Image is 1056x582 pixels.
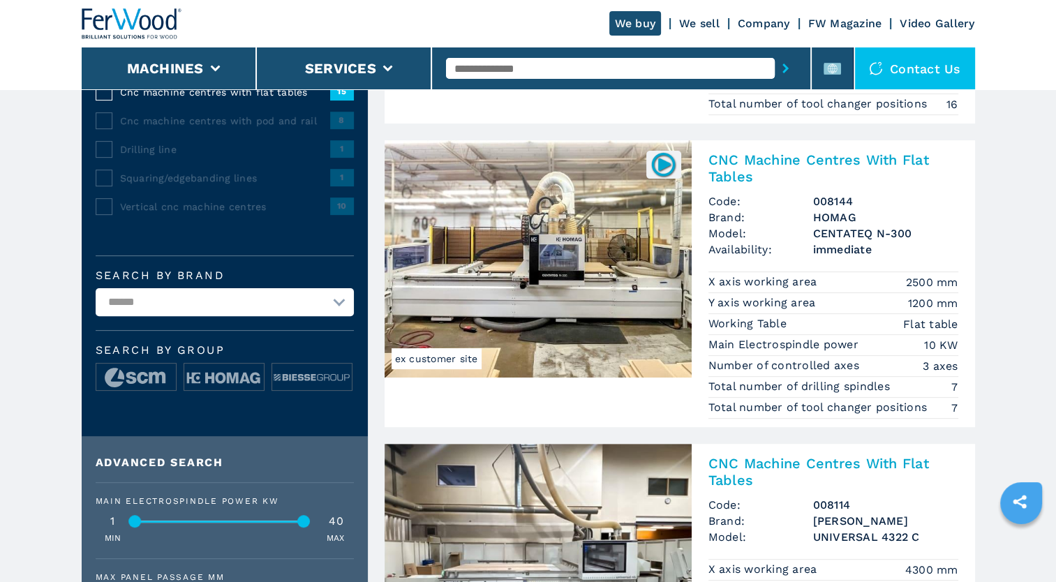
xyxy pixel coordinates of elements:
img: image [184,364,264,391]
h2: CNC Machine Centres With Flat Tables [708,455,958,488]
div: Contact us [855,47,975,89]
span: Search by group [96,345,354,356]
div: Advanced search [96,457,354,468]
div: 40 [319,516,354,527]
span: Squaring/edgebanding lines [120,171,330,185]
span: 10 [330,197,354,214]
span: Code: [708,497,813,513]
p: Total number of tool changer positions [708,96,931,112]
span: ex customer site [392,348,482,369]
span: Vertical cnc machine centres [120,200,330,214]
em: 4300 mm [905,562,958,578]
img: CNC Machine Centres With Flat Tables HOMAG CENTATEQ N-300 [385,140,692,378]
p: X axis working area [708,562,821,577]
a: CNC Machine Centres With Flat Tables HOMAG CENTATEQ N-300ex customer site008144CNC Machine Centre... [385,140,975,427]
h3: [PERSON_NAME] [813,513,958,529]
em: 3 axes [923,358,958,374]
span: 15 [330,83,354,100]
em: Flat table [903,316,958,332]
a: Video Gallery [900,17,974,30]
img: Contact us [869,61,883,75]
em: 10 KW [924,337,958,353]
p: Working Table [708,316,791,331]
iframe: Chat [997,519,1046,572]
p: Total number of drilling spindles [708,379,894,394]
img: 008144 [650,151,677,178]
a: sharethis [1002,484,1037,519]
span: 1 [330,140,354,157]
a: We buy [609,11,662,36]
span: Brand: [708,513,813,529]
h3: HOMAG [813,209,958,225]
em: 1200 mm [908,295,958,311]
span: Drilling line [120,142,330,156]
p: Total number of tool changer positions [708,400,931,415]
label: Search by brand [96,270,354,281]
button: Services [305,60,376,77]
button: submit-button [775,52,796,84]
button: Machines [127,60,204,77]
em: 7 [951,379,958,395]
img: image [96,364,176,391]
span: immediate [813,241,958,258]
span: Brand: [708,209,813,225]
span: Code: [708,193,813,209]
em: 7 [951,400,958,416]
h3: 008114 [813,497,958,513]
div: Max panel passage mm [96,573,354,581]
span: 1 [330,169,354,186]
p: Main Electrospindle power [708,337,863,352]
a: FW Magazine [808,17,882,30]
p: MAX [327,532,345,544]
p: Number of controlled axes [708,358,863,373]
em: 16 [946,96,958,112]
span: Model: [708,225,813,241]
img: Ferwood [82,8,182,39]
span: 8 [330,112,354,128]
span: Availability: [708,241,813,258]
div: 1 [96,516,131,527]
h3: CENTATEQ N-300 [813,225,958,241]
span: Cnc machine centres with pod and rail [120,114,330,128]
div: Main Electrospindle power KW [96,497,354,505]
h3: UNIVERSAL 4322 C [813,529,958,545]
p: Y axis working area [708,295,819,311]
img: image [272,364,352,391]
span: Model: [708,529,813,545]
span: Cnc machine centres with flat tables [120,85,330,99]
h3: 008144 [813,193,958,209]
a: Company [738,17,790,30]
p: X axis working area [708,274,821,290]
h2: CNC Machine Centres With Flat Tables [708,151,958,185]
em: 2500 mm [906,274,958,290]
p: MIN [105,532,121,544]
a: We sell [679,17,720,30]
